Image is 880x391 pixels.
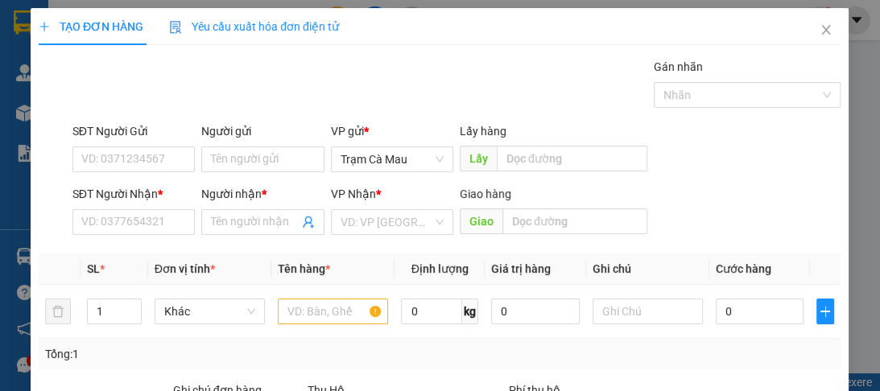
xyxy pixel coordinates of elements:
[278,262,330,275] span: Tên hàng
[201,122,324,140] div: Người gửi
[278,298,388,324] input: VD: Bàn, Ghế
[460,146,497,171] span: Lấy
[331,187,376,200] span: VP Nhận
[87,262,100,275] span: SL
[654,60,703,73] label: Gán nhãn
[820,23,833,36] span: close
[169,21,182,34] img: icon
[72,122,195,140] div: SĐT Người Gửi
[716,262,771,275] span: Cước hàng
[411,262,469,275] span: Định lượng
[817,298,835,324] button: plus
[462,298,478,324] span: kg
[201,185,324,203] div: Người nhận
[39,20,143,33] span: TẠO ĐƠN HÀNG
[39,21,50,32] span: plus
[331,122,453,140] div: VP gửi
[45,345,341,363] div: Tổng: 1
[491,298,580,324] input: 0
[818,305,834,318] span: plus
[804,8,849,53] button: Close
[302,216,315,228] span: user-add
[593,298,703,324] input: Ghi Chú
[460,208,502,234] span: Giao
[491,262,551,275] span: Giá trị hàng
[169,20,339,33] span: Yêu cầu xuất hóa đơn điện tử
[164,299,255,323] span: Khác
[460,187,511,200] span: Giao hàng
[341,147,444,171] span: Trạm Cà Mau
[497,146,647,171] input: Dọc đường
[45,298,71,324] button: delete
[586,253,709,285] th: Ghi chú
[502,208,647,234] input: Dọc đường
[460,125,506,138] span: Lấy hàng
[72,185,195,203] div: SĐT Người Nhận
[155,262,215,275] span: Đơn vị tính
